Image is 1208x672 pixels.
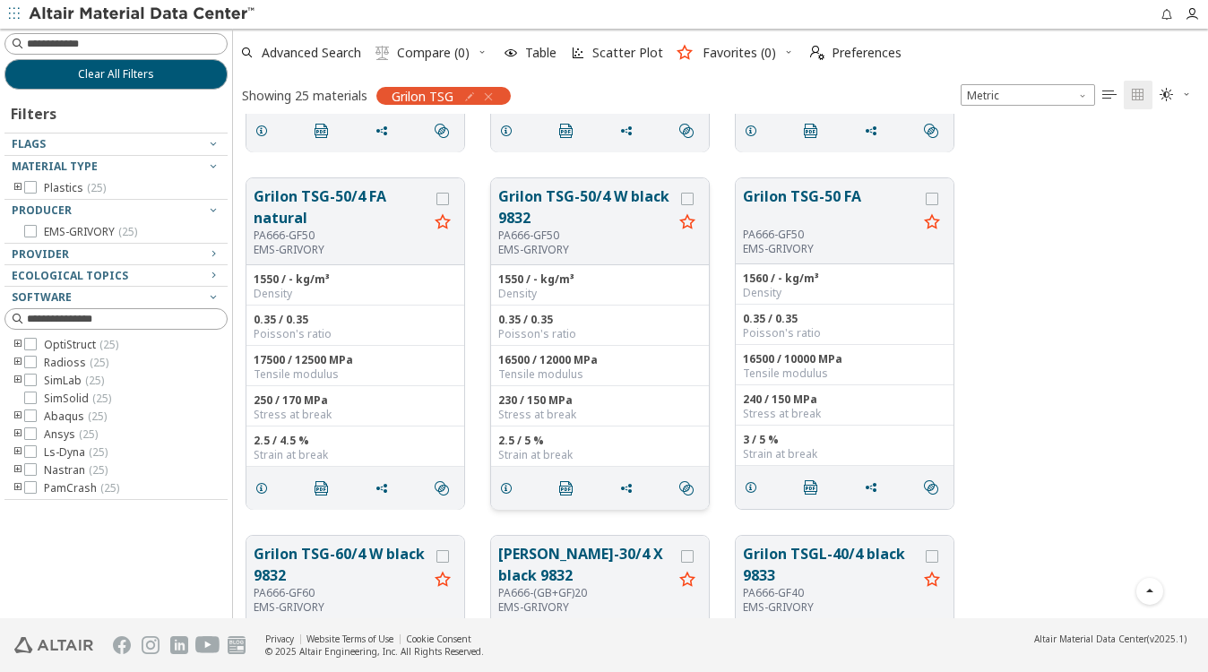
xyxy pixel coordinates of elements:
[254,272,457,287] div: 1550 / - kg/m³
[44,225,137,239] span: EMS-GRIVORY
[916,113,953,149] button: Similar search
[736,470,773,505] button: Details
[498,434,702,448] div: 2.5 / 5 %
[743,407,946,421] div: Stress at break
[44,409,107,424] span: Abaqus
[254,393,457,408] div: 250 / 170 MPa
[12,181,24,195] i: toogle group
[44,481,119,495] span: PamCrash
[90,355,108,370] span: ( 25 )
[242,87,367,104] div: Showing 25 materials
[254,448,457,462] div: Strain at break
[367,113,404,149] button: Share
[435,124,449,138] i: 
[961,84,1095,106] div: Unit System
[428,209,457,237] button: Favorite
[254,408,457,422] div: Stress at break
[743,228,918,242] div: PA666-GF50
[44,356,108,370] span: Radioss
[265,645,484,658] div: © 2025 Altair Engineering, Inc. All Rights Reserved.
[306,113,344,149] button: PDF Download
[254,243,428,257] p: EMS-GRIVORY
[918,566,946,595] button: Favorite
[498,367,702,382] div: Tensile modulus
[1124,81,1152,109] button: Tile View
[44,463,108,478] span: Nastran
[254,313,457,327] div: 0.35 / 0.35
[743,586,918,600] div: PA666-GF40
[392,88,453,104] span: Grilon TSG
[743,600,918,615] p: EMS-GRIVORY
[525,47,557,59] span: Table
[743,392,946,407] div: 240 / 150 MPa
[743,447,946,461] div: Strain at break
[559,481,574,495] i: 
[88,409,107,424] span: ( 25 )
[673,566,702,595] button: Favorite
[498,272,702,287] div: 1550 / - kg/m³
[1095,81,1124,109] button: Table View
[924,480,938,495] i: 
[246,113,284,149] button: Details
[262,47,361,59] span: Advanced Search
[100,480,119,495] span: ( 25 )
[856,470,893,505] button: Share
[89,462,108,478] span: ( 25 )
[427,470,464,506] button: Similar search
[44,392,111,406] span: SimSolid
[246,470,284,506] button: Details
[29,5,257,23] img: Altair Material Data Center
[671,113,709,149] button: Similar search
[1034,633,1186,645] div: (v2025.1)
[12,409,24,424] i: toogle group
[743,271,946,286] div: 1560 / - kg/m³
[397,47,470,59] span: Compare (0)
[743,185,918,228] button: Grilon TSG-50 FA
[12,374,24,388] i: toogle group
[498,543,673,586] button: [PERSON_NAME]-30/4 X black 9832
[796,113,833,149] button: PDF Download
[743,433,946,447] div: 3 / 5 %
[254,586,428,600] div: PA666-GF60
[14,637,93,653] img: Altair Engineering
[254,287,457,301] div: Density
[78,67,154,82] span: Clear All Filters
[743,366,946,381] div: Tensile modulus
[743,352,946,366] div: 16500 / 10000 MPa
[498,586,673,600] div: PA666-(GB+GF)20
[99,337,118,352] span: ( 25 )
[856,113,893,149] button: Share
[85,373,104,388] span: ( 25 )
[306,470,344,506] button: PDF Download
[1034,633,1147,645] span: Altair Material Data Center
[12,202,72,218] span: Producer
[796,470,833,505] button: PDF Download
[4,90,65,133] div: Filters
[592,47,663,59] span: Scatter Plot
[435,481,449,495] i: 
[918,209,946,237] button: Favorite
[254,434,457,448] div: 2.5 / 4.5 %
[804,124,818,138] i: 
[743,312,946,326] div: 0.35 / 0.35
[12,246,69,262] span: Provider
[673,209,702,237] button: Favorite
[12,445,24,460] i: toogle group
[254,367,457,382] div: Tensile modulus
[498,448,702,462] div: Strain at break
[265,633,294,645] a: Privacy
[12,136,46,151] span: Flags
[406,633,471,645] a: Cookie Consent
[916,470,953,505] button: Similar search
[498,408,702,422] div: Stress at break
[254,543,428,586] button: Grilon TSG-60/4 W black 9832
[4,244,228,265] button: Provider
[4,200,228,221] button: Producer
[254,353,457,367] div: 17500 / 12500 MPa
[1152,81,1199,109] button: Theme
[4,134,228,155] button: Flags
[832,47,902,59] span: Preferences
[743,286,946,300] div: Density
[1160,88,1174,102] i: 
[703,47,776,59] span: Favorites (0)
